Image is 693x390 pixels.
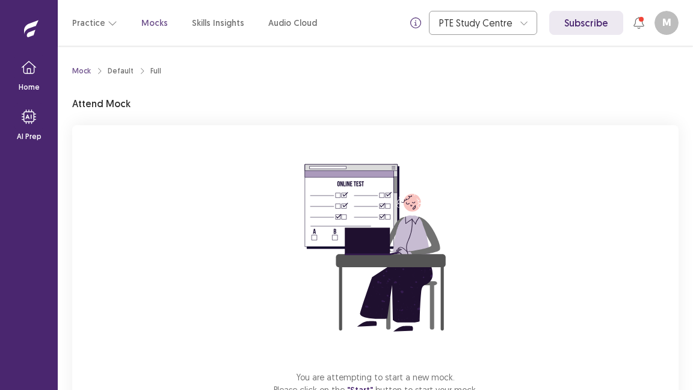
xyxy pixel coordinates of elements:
button: M [654,11,679,35]
a: Mock [72,66,91,76]
p: AI Prep [17,131,42,142]
div: PTE Study Centre [439,11,514,34]
p: Attend Mock [72,96,131,111]
div: Full [150,66,161,76]
a: Subscribe [549,11,623,35]
p: Home [19,82,40,93]
button: Practice [72,12,117,34]
nav: breadcrumb [72,66,161,76]
div: Default [108,66,134,76]
a: Mocks [141,17,168,29]
a: Skills Insights [192,17,244,29]
img: attend-mock [267,140,484,356]
button: info [405,12,427,34]
a: Audio Cloud [268,17,317,29]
